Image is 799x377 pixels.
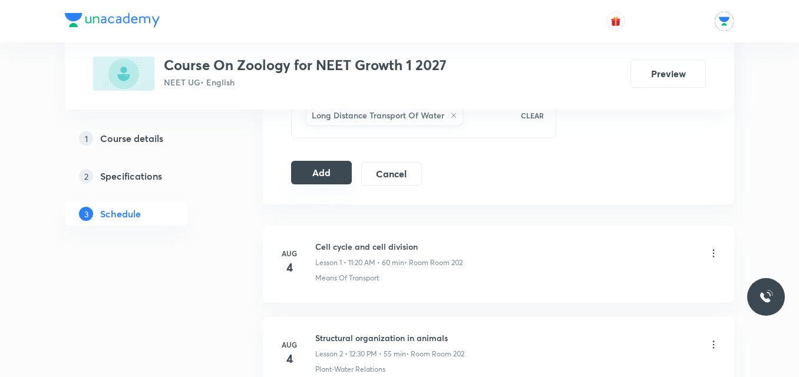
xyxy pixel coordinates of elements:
p: Lesson 1 • 11:20 AM • 60 min [315,257,404,268]
img: 03FE5CFE-730A-444F-833A-F5FCAE5ED21F_plus.png [93,57,154,91]
p: • Room Room 202 [404,257,463,268]
h4: 4 [278,350,301,368]
h5: Course details [100,131,163,145]
p: 3 [79,207,93,221]
a: Company Logo [65,13,160,30]
h6: Aug [278,248,301,259]
h6: Aug [278,339,301,350]
p: Means Of Transport [315,273,379,283]
p: Lesson 2 • 12:30 PM • 55 min [315,349,406,359]
a: 2Specifications [65,164,225,188]
h6: Long Distance Transport Of Water [312,109,444,121]
h5: Schedule [100,207,141,221]
p: 2 [79,169,93,183]
button: Preview [630,59,706,88]
h6: Structural organization in animals [315,332,464,344]
img: ttu [759,290,773,304]
button: Add [291,161,352,184]
p: 1 [79,131,93,145]
h6: Cell cycle and cell division [315,240,463,253]
img: Rajan Naman [714,11,734,31]
a: 1Course details [65,127,225,150]
img: avatar [610,16,621,27]
p: • Room Room 202 [406,349,464,359]
button: avatar [606,12,625,31]
h3: Course On Zoology for NEET Growth 1 2027 [164,57,447,74]
button: Cancel [361,162,422,186]
h4: 4 [278,259,301,276]
p: NEET UG • English [164,76,447,88]
img: Company Logo [65,13,160,27]
h5: Specifications [100,169,162,183]
p: Plant-Water Relations [315,364,385,375]
p: CLEAR [521,110,544,121]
